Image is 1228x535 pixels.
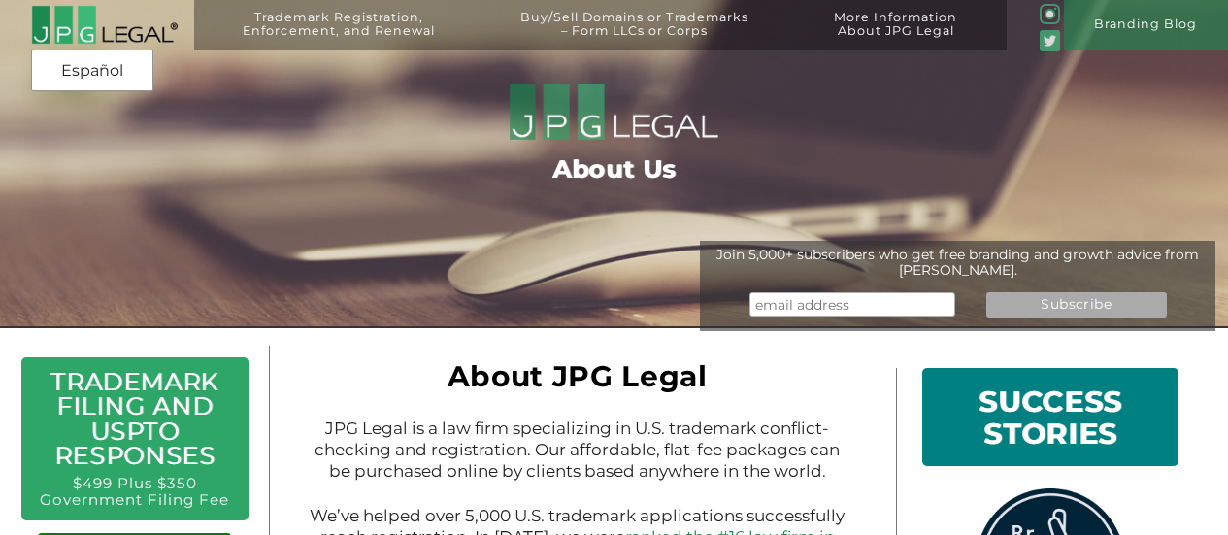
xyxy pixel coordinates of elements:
[31,5,179,45] img: 2016-logo-black-letters-3-r.png
[797,11,994,60] a: More InformationAbout JPG Legal
[1040,4,1060,24] img: glyph-logo_May2016-green3-90.png
[749,292,956,317] input: email address
[307,418,847,482] p: JPG Legal is a law firm specializing in U.S. trademark conflict-checking and registration. Our af...
[307,368,847,395] h1: About JPG Legal
[1040,30,1060,50] img: Twitter_Social_Icon_Rounded_Square_Color-mid-green3-90.png
[207,11,472,60] a: Trademark Registration,Enforcement, and Renewal
[986,292,1167,317] input: Subscribe
[37,53,148,88] a: Español
[483,11,784,60] a: Buy/Sell Domains or Trademarks– Form LLCs or Corps
[40,474,229,509] a: $499 Plus $350 Government Filing Fee
[50,367,218,470] a: Trademark Filing and USPTO Responses
[934,381,1166,453] h1: SUCCESS STORIES
[700,247,1215,278] div: Join 5,000+ subscribers who get free branding and growth advice from [PERSON_NAME].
